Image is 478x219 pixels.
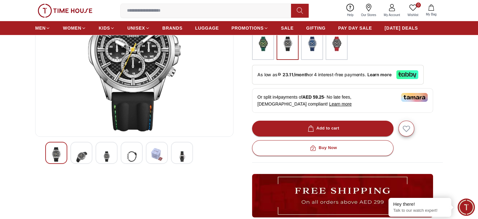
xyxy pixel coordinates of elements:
span: UNISEX [127,25,145,31]
a: MEN [35,22,50,34]
img: LEE COOPER Men Multi Function Dark Green Dial Watch - LC08048.077 [76,147,87,166]
span: 0 [416,3,421,8]
a: Help [343,3,357,19]
span: AED 59.25 [302,95,324,100]
img: LEE COOPER Men Multi Function Dark Green Dial Watch - LC08048.077 [101,147,112,166]
img: ... [38,4,92,18]
a: WOMEN [63,22,86,34]
span: Help [344,13,356,17]
span: Learn more [329,101,352,107]
div: Or split in 4 payments of - No late fees, [DEMOGRAPHIC_DATA] compliant! [252,88,433,113]
span: PROMOTIONS [231,25,264,31]
img: ... [280,31,295,57]
p: Talk to our watch expert! [393,208,447,213]
img: ... [252,174,433,217]
span: My Bag [423,12,439,17]
img: LEE COOPER Men Multi Function Dark Green Dial Watch - LC08048.077 [51,147,62,162]
a: SALE [281,22,294,34]
span: WOMEN [63,25,81,31]
button: Buy Now [252,140,393,156]
span: MEN [35,25,46,31]
a: UNISEX [127,22,150,34]
img: Tamara [401,93,428,102]
span: SALE [281,25,294,31]
span: LUGGAGE [195,25,219,31]
button: My Bag [422,3,440,18]
img: ... [304,31,320,57]
span: Wishlist [405,13,421,17]
img: LEE COOPER Men Multi Function Dark Green Dial Watch - LC08048.077 [151,147,162,162]
span: PAY DAY SALE [338,25,372,31]
span: Our Stores [359,13,379,17]
span: My Account [381,13,403,17]
img: LEE COOPER Men Multi Function Dark Green Dial Watch - LC08048.077 [126,147,137,166]
div: Hey there! [393,201,447,207]
div: Add to cart [306,125,339,132]
a: GIFTING [306,22,326,34]
a: BRANDS [162,22,183,34]
img: ... [329,31,344,57]
a: 0Wishlist [404,3,422,19]
a: PROMOTIONS [231,22,268,34]
span: BRANDS [162,25,183,31]
a: KIDS [99,22,115,34]
img: ... [255,31,271,57]
img: LEE COOPER Men Multi Function Dark Green Dial Watch - LC08048.077 [176,147,188,166]
button: Add to cart [252,121,393,136]
a: Our Stores [357,3,380,19]
span: KIDS [99,25,110,31]
div: Buy Now [309,144,337,152]
a: PAY DAY SALE [338,22,372,34]
span: GIFTING [306,25,326,31]
span: [DATE] DEALS [385,25,418,31]
div: Chat Widget [458,199,475,216]
a: [DATE] DEALS [385,22,418,34]
a: LUGGAGE [195,22,219,34]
